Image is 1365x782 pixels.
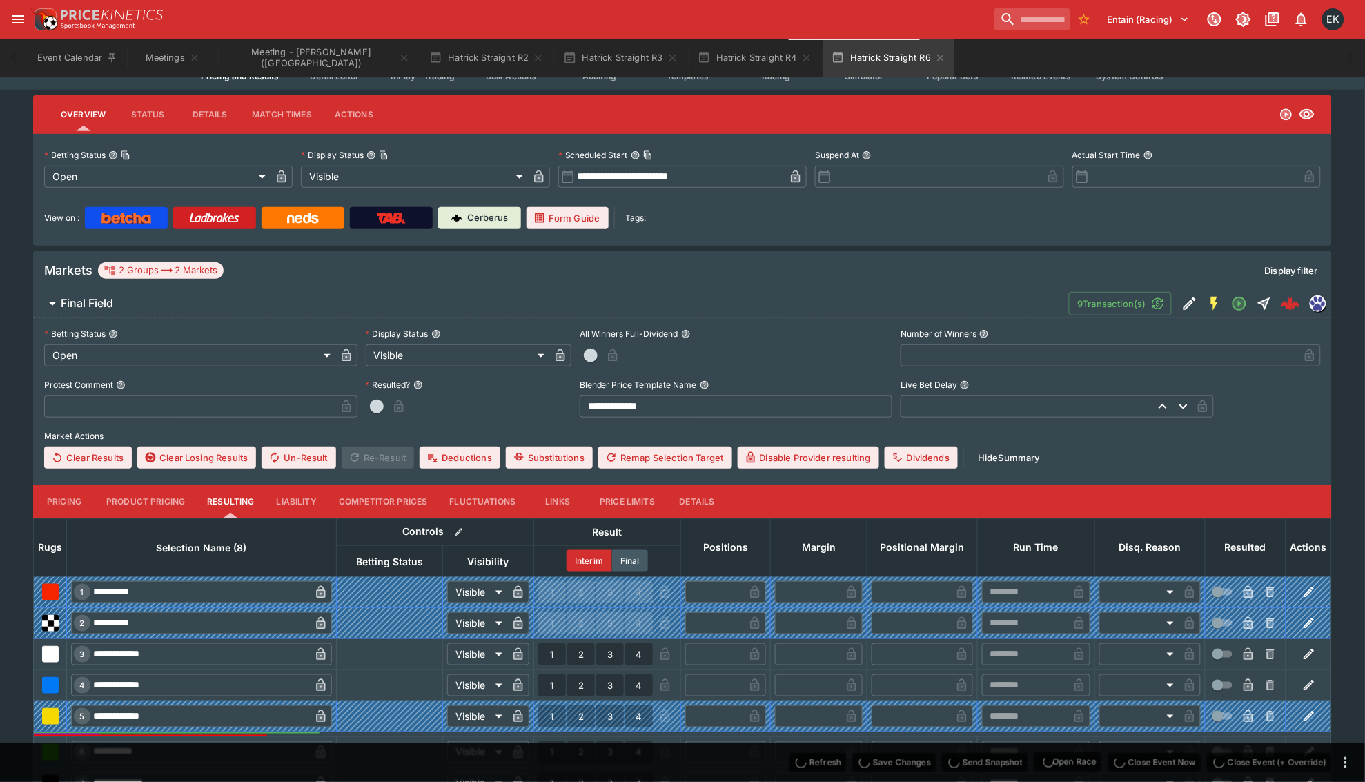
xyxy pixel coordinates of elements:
img: logo-cerberus--red.svg [1281,294,1300,313]
div: Emily Kim [1322,8,1344,30]
button: All Winners Full-Dividend [681,329,691,339]
button: Overview [50,98,117,131]
button: 2 [567,705,595,727]
label: View on : [44,207,79,229]
button: Remap Selection Target [598,447,732,469]
img: TabNZ [377,213,406,224]
th: Positional Margin [867,518,978,576]
button: 2 [567,741,595,763]
img: grnz [1310,296,1326,311]
button: Competitor Prices [328,485,439,518]
img: Neds [287,213,318,224]
button: Match Times [241,98,323,131]
button: Fluctuations [439,485,527,518]
button: 4 [625,741,653,763]
button: 3 [596,705,624,727]
input: search [994,8,1070,30]
img: Sportsbook Management [61,23,135,29]
div: 2 Groups 2 Markets [104,262,218,279]
button: Display filter [1257,260,1326,282]
button: Notifications [1289,7,1314,32]
button: 4 [625,705,653,727]
div: Visible [366,344,549,366]
span: Selection Name (8) [141,540,262,556]
button: Deductions [420,447,500,469]
button: Hatrick Straight R6 [823,39,954,77]
button: 2 [567,643,595,665]
th: Actions [1286,518,1332,576]
label: Tags: [626,207,647,229]
p: Display Status [366,328,429,340]
button: Un-Result [262,447,335,469]
div: Open [44,344,335,366]
button: Substitutions [506,447,593,469]
th: Resulted [1206,518,1286,576]
button: Final Field [33,290,1069,317]
button: Bulk edit [450,523,468,541]
svg: Open [1279,108,1293,121]
button: 1 [538,741,566,763]
p: Betting Status [44,149,106,161]
button: Straight [1252,291,1277,316]
span: 2 [77,618,88,628]
button: more [1337,754,1354,771]
span: 1 [78,587,87,597]
button: 4 [625,643,653,665]
span: 3 [77,649,88,659]
button: SGM Enabled [1202,291,1227,316]
div: Visible [447,581,507,603]
button: open drawer [6,7,30,32]
span: 5 [77,712,88,721]
button: Betting Status [108,329,118,339]
button: Suspend At [862,150,872,160]
button: Actions [323,98,385,131]
button: Select Tenant [1099,8,1198,30]
button: Blender Price Template Name [700,380,709,390]
button: Links [527,485,589,518]
p: Resulted? [366,379,411,391]
span: Betting Status [341,554,438,570]
button: Actual Start Time [1143,150,1153,160]
button: Copy To Clipboard [121,150,130,160]
button: Interim [567,550,612,572]
button: Clear Losing Results [137,447,256,469]
a: Cerberus [438,207,521,229]
button: 3 [596,741,624,763]
button: HideSummary [970,447,1048,469]
h5: Markets [44,262,92,278]
button: Toggle light/dark mode [1231,7,1256,32]
div: Visible [301,166,527,188]
button: Status [117,98,179,131]
img: PriceKinetics Logo [30,6,58,33]
button: 2 [567,674,595,696]
button: 1 [538,674,566,696]
button: Display StatusCopy To Clipboard [366,150,376,160]
button: Copy To Clipboard [643,150,653,160]
button: Clear Results [44,447,132,469]
svg: Visible [1299,106,1315,123]
th: Positions [681,518,771,576]
h6: Final Field [61,296,113,311]
button: Scheduled StartCopy To Clipboard [631,150,640,160]
button: Pricing [33,485,95,518]
div: 01cf6485-c498-4454-a7d3-d2aa9047ad6c [1281,294,1300,313]
button: Documentation [1260,7,1285,32]
button: 4 [625,674,653,696]
div: Visible [447,705,507,727]
button: Liability [266,485,328,518]
th: Run Time [978,518,1095,576]
p: Protest Comment [44,379,113,391]
button: Hatrick Straight R2 [421,39,552,77]
button: Dividends [885,447,958,469]
div: Visible [447,741,507,763]
span: Re-Result [342,447,414,469]
a: 01cf6485-c498-4454-a7d3-d2aa9047ad6c [1277,290,1304,317]
div: grnz [1310,295,1326,312]
div: Visible [447,612,507,634]
button: 3 [596,674,624,696]
button: Edit Detail [1177,291,1202,316]
img: PriceKinetics [61,10,163,20]
img: Betcha [101,213,151,224]
button: 1 [538,705,566,727]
